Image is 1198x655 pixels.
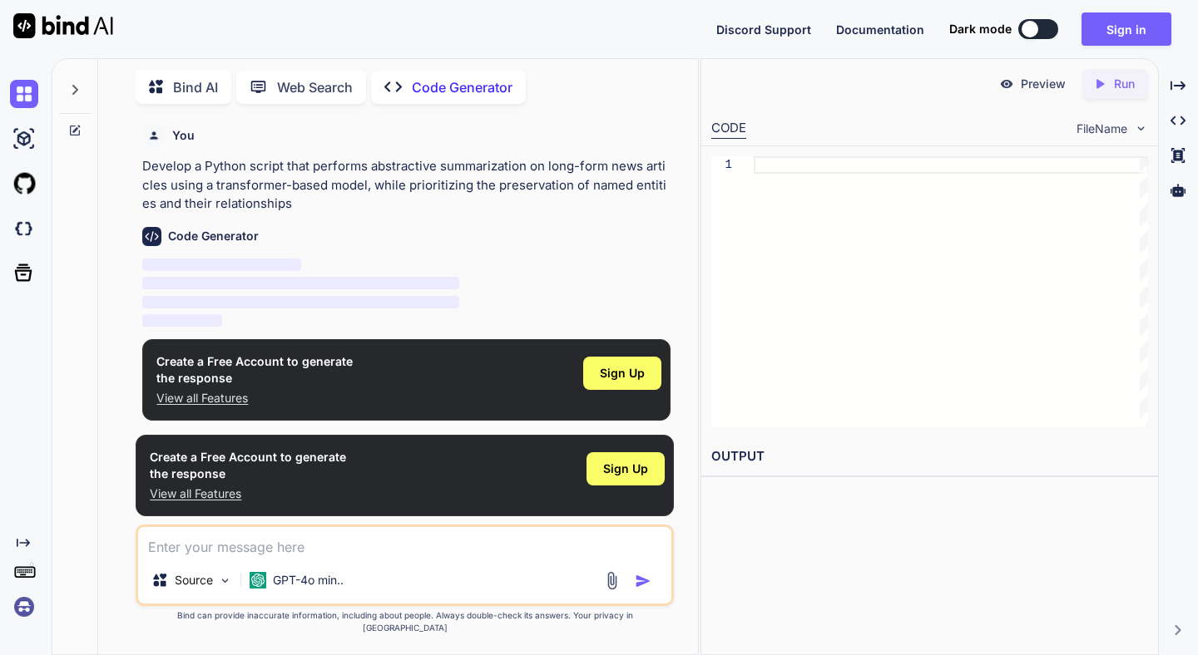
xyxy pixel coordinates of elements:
[10,125,38,153] img: ai-studio
[175,572,213,589] p: Source
[602,571,621,590] img: attachment
[412,77,512,97] p: Code Generator
[273,572,344,589] p: GPT-4o min..
[172,127,195,144] h6: You
[635,573,651,589] img: icon
[156,390,353,406] p: View all Features
[142,259,300,271] span: ‌
[711,156,732,174] div: 1
[701,437,1158,476] h2: OUTPUT
[10,214,38,243] img: darkCloudIdeIcon
[603,460,648,477] span: Sign Up
[150,449,346,482] h1: Create a Free Account to generate the response
[277,77,353,97] p: Web Search
[13,13,113,38] img: Bind AI
[1021,76,1066,92] p: Preview
[836,22,924,37] span: Documentation
[1134,121,1148,135] img: chevron down
[1082,12,1171,46] button: Sign in
[142,157,670,214] p: Develop a Python script that performs abstractive summarization on long-form news articles using ...
[142,314,221,327] span: ‌
[150,485,346,502] p: View all Features
[10,593,38,621] img: signin
[949,21,1012,37] span: Dark mode
[600,365,645,382] span: Sign Up
[1114,76,1135,92] p: Run
[250,572,266,589] img: GPT-4o mini
[142,296,459,308] span: ‌
[10,170,38,198] img: githubLight
[836,21,924,38] button: Documentation
[716,22,811,37] span: Discord Support
[1077,121,1127,137] span: FileName
[218,574,232,588] img: Pick Models
[168,228,259,244] h6: Code Generator
[999,76,1014,91] img: preview
[173,77,218,97] p: Bind AI
[136,609,673,634] p: Bind can provide inaccurate information, including about people. Always double-check its answers....
[142,277,459,289] span: ‌
[156,353,353,387] h1: Create a Free Account to generate the response
[716,21,811,38] button: Discord Support
[711,119,746,139] div: CODE
[10,80,38,108] img: chat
